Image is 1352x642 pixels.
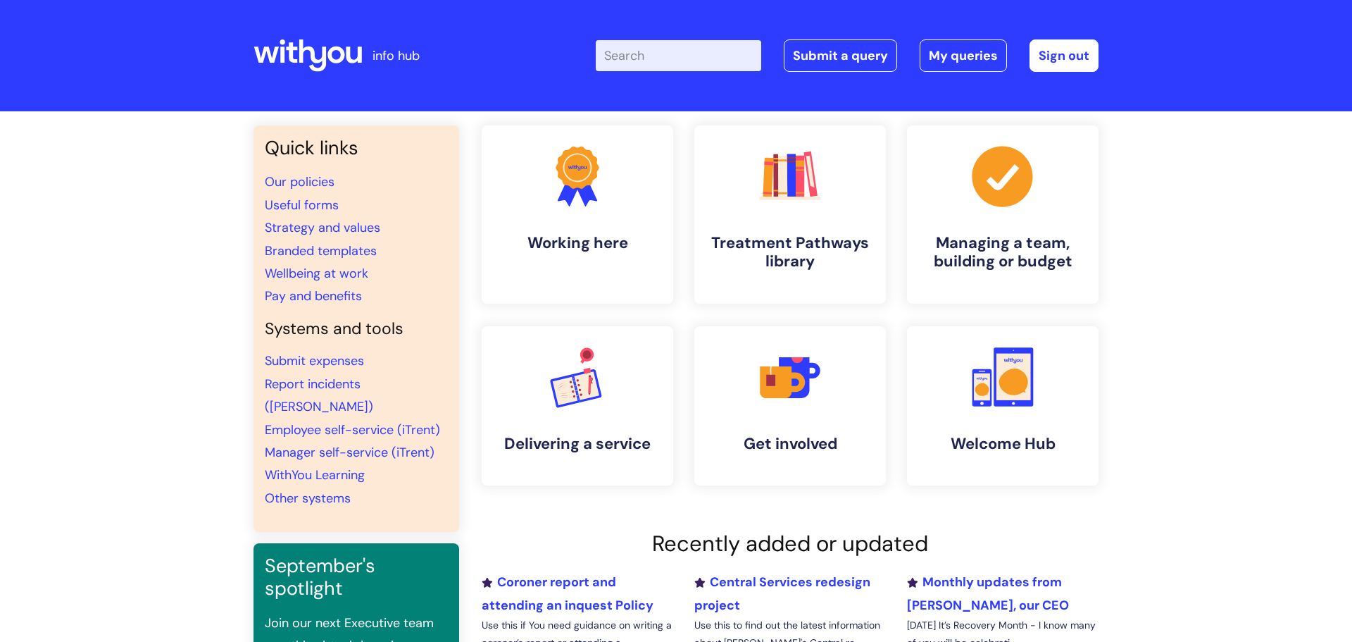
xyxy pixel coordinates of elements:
[493,234,662,252] h4: Working here
[596,39,1098,72] div: | -
[907,125,1098,304] a: Managing a team, building or budget
[1029,39,1098,72] a: Sign out
[265,173,334,190] a: Our policies
[265,444,434,461] a: Manager self-service (iTrent)
[265,242,377,259] a: Branded templates
[265,288,362,304] a: Pay and benefits
[265,467,365,483] a: WithYou Learning
[706,234,875,271] h4: Treatment Pathways library
[907,574,1069,613] a: Monthly updates from [PERSON_NAME], our CEO
[265,197,339,214] a: Useful forms
[907,326,1098,486] a: Welcome Hub
[596,40,761,71] input: Search
[706,435,875,453] h4: Get involved
[482,531,1098,557] h2: Recently added or updated
[265,319,448,339] h4: Systems and tools
[482,574,653,613] a: Coroner report and attending an inquest Policy
[694,125,886,304] a: Treatment Pathways library
[265,555,448,600] h3: September's spotlight
[265,490,351,507] a: Other systems
[265,352,364,369] a: Submit expenses
[694,326,886,486] a: Get involved
[482,326,673,486] a: Delivering a service
[373,44,420,67] p: info hub
[920,39,1007,72] a: My queries
[265,219,380,236] a: Strategy and values
[694,574,870,613] a: Central Services redesign project
[482,125,673,304] a: Working here
[918,435,1087,453] h4: Welcome Hub
[265,265,368,282] a: Wellbeing at work
[265,421,440,438] a: Employee self-service (iTrent)
[265,137,448,159] h3: Quick links
[265,376,373,415] a: Report incidents ([PERSON_NAME])
[784,39,897,72] a: Submit a query
[918,234,1087,271] h4: Managing a team, building or budget
[493,435,662,453] h4: Delivering a service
